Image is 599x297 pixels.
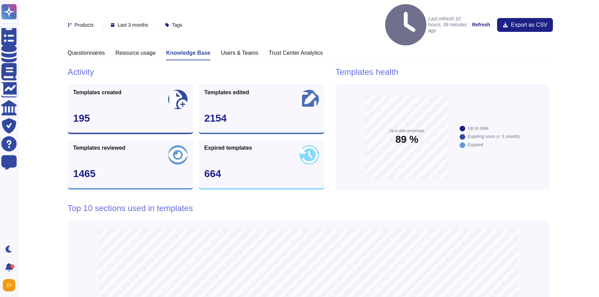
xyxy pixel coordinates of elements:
button: user [1,278,20,293]
span: Templates edited [204,90,249,95]
span: Products [75,23,94,27]
strong: Refresh [472,22,490,27]
div: 664 [204,169,319,179]
div: 195 [73,113,188,123]
h3: Resource usage [115,50,156,56]
h3: Users & Teams [221,50,258,56]
div: Expiring soon (< 1 month) [468,134,520,139]
span: 89 % [396,134,418,145]
span: Templates created [73,90,121,95]
div: 1465 [73,169,188,179]
h1: Templates health [336,67,549,77]
span: Export as CSV [511,22,547,28]
button: Export as CSV [497,18,553,32]
span: Expired templates [204,145,252,151]
h1: Activity [68,67,324,77]
div: 9+ [10,264,14,269]
img: user [3,279,15,291]
h1: Top 10 sections used in templates [68,203,549,213]
span: Last 3 months [118,23,148,27]
h3: Trust Center Analytics [269,50,323,56]
div: Up to date [468,126,489,130]
h3: Questionnaires [68,50,105,56]
div: Expired [468,142,483,147]
h3: Knowledge Base [166,50,210,56]
div: 2154 [204,113,319,123]
span: Up-to-date percentage [390,129,424,133]
span: Templates reviewed [73,145,125,151]
span: Tags [172,23,182,27]
h4: Last refresh 10 hours, 39 minutes ago [385,4,469,45]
